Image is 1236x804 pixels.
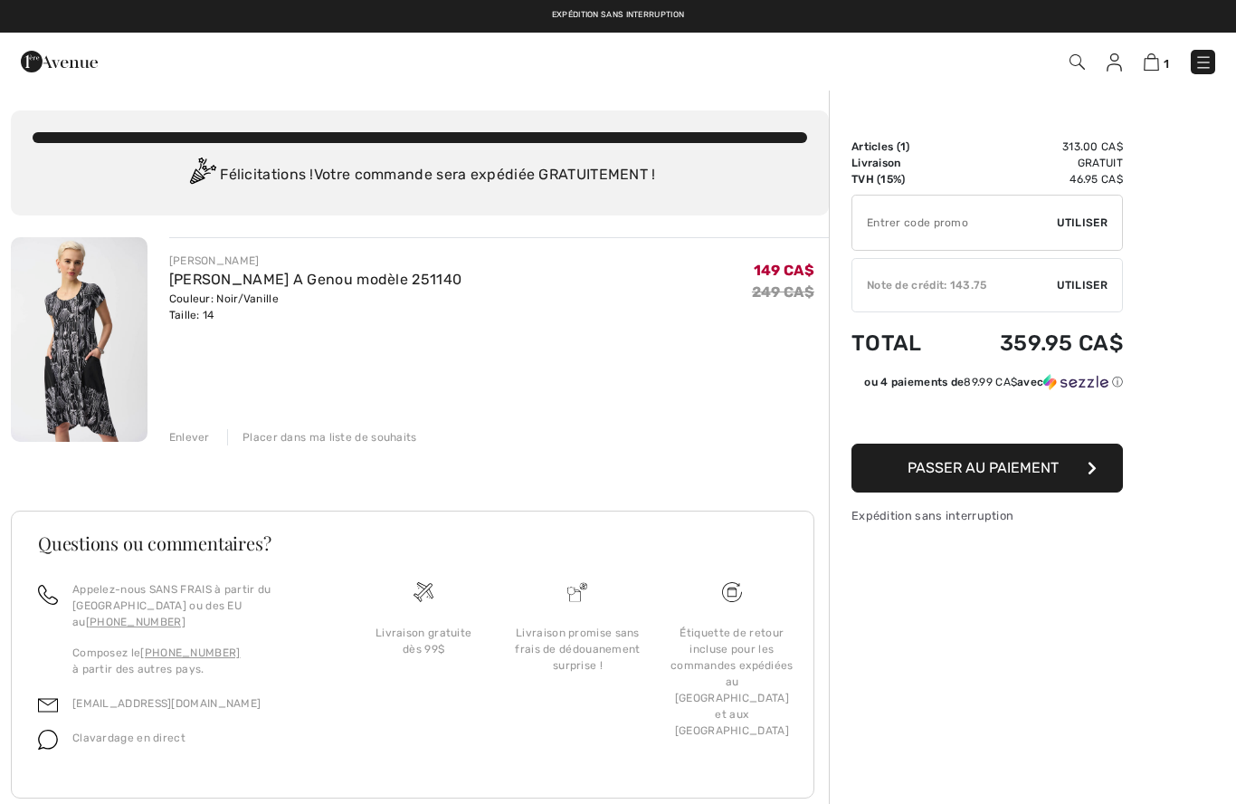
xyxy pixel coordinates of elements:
div: Placer dans ma liste de souhaits [227,429,417,445]
button: Passer au paiement [851,444,1123,493]
span: Utiliser [1057,277,1108,293]
span: Passer au paiement [908,459,1059,476]
div: Note de crédit: 143.75 [852,277,1057,293]
img: Livraison promise sans frais de dédouanement surprise&nbsp;! [567,582,587,602]
span: Clavardage en direct [72,732,185,744]
a: 1ère Avenue [21,52,98,69]
td: Gratuit [950,155,1123,171]
span: 1 [1164,57,1169,71]
td: Articles ( ) [851,139,950,155]
td: Total [851,312,950,374]
img: Panier d'achat [1144,53,1159,71]
img: Livraison gratuite dès 99$ [722,582,742,602]
a: [PHONE_NUMBER] [86,616,185,628]
s: 249 CA$ [752,283,814,301]
div: Couleur: Noir/Vanille Taille: 14 [169,291,462,323]
img: Menu [1194,53,1212,72]
p: Appelez-nous SANS FRAIS à partir du [GEOGRAPHIC_DATA] ou des EU au [72,581,325,630]
td: 46.95 CA$ [950,171,1123,187]
td: 359.95 CA$ [950,312,1123,374]
div: ou 4 paiements de89.99 CA$avecSezzle Cliquez pour en savoir plus sur Sezzle [851,374,1123,397]
a: [PHONE_NUMBER] [140,646,240,659]
td: TVH (15%) [851,171,950,187]
img: chat [38,730,58,750]
img: Recherche [1070,54,1085,70]
input: Code promo [852,196,1057,250]
div: [PERSON_NAME] [169,253,462,269]
img: call [38,585,58,605]
span: 149 CA$ [754,262,814,279]
p: Composez le à partir des autres pays. [72,645,325,677]
div: Livraison promise sans frais de dédouanement surprise ! [515,625,640,674]
div: Étiquette de retour incluse pour les commandes expédiées au [GEOGRAPHIC_DATA] et aux [GEOGRAPHIC_... [670,625,794,739]
img: Sezzle [1043,374,1108,390]
span: 89.99 CA$ [964,376,1017,388]
img: Mes infos [1107,53,1122,72]
div: Enlever [169,429,210,445]
td: 313.00 CA$ [950,139,1123,155]
img: Livraison gratuite dès 99$ [414,582,433,602]
div: Expédition sans interruption [851,507,1123,524]
td: Livraison [851,155,950,171]
iframe: PayPal-paypal [851,397,1123,437]
div: Livraison gratuite dès 99$ [361,625,486,657]
img: Congratulation2.svg [184,158,220,194]
div: Félicitations ! Votre commande sera expédiée GRATUITEMENT ! [33,158,807,194]
img: 1ère Avenue [21,43,98,80]
span: 1 [900,140,906,153]
a: [EMAIL_ADDRESS][DOMAIN_NAME] [72,697,261,710]
h3: Questions ou commentaires? [38,534,787,552]
a: 1 [1144,51,1169,72]
img: Robe Ligne A Genou modèle 251140 [11,237,147,442]
div: ou 4 paiements de avec [864,374,1123,390]
img: email [38,695,58,715]
a: [PERSON_NAME] A Genou modèle 251140 [169,271,462,288]
span: Utiliser [1057,215,1108,231]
